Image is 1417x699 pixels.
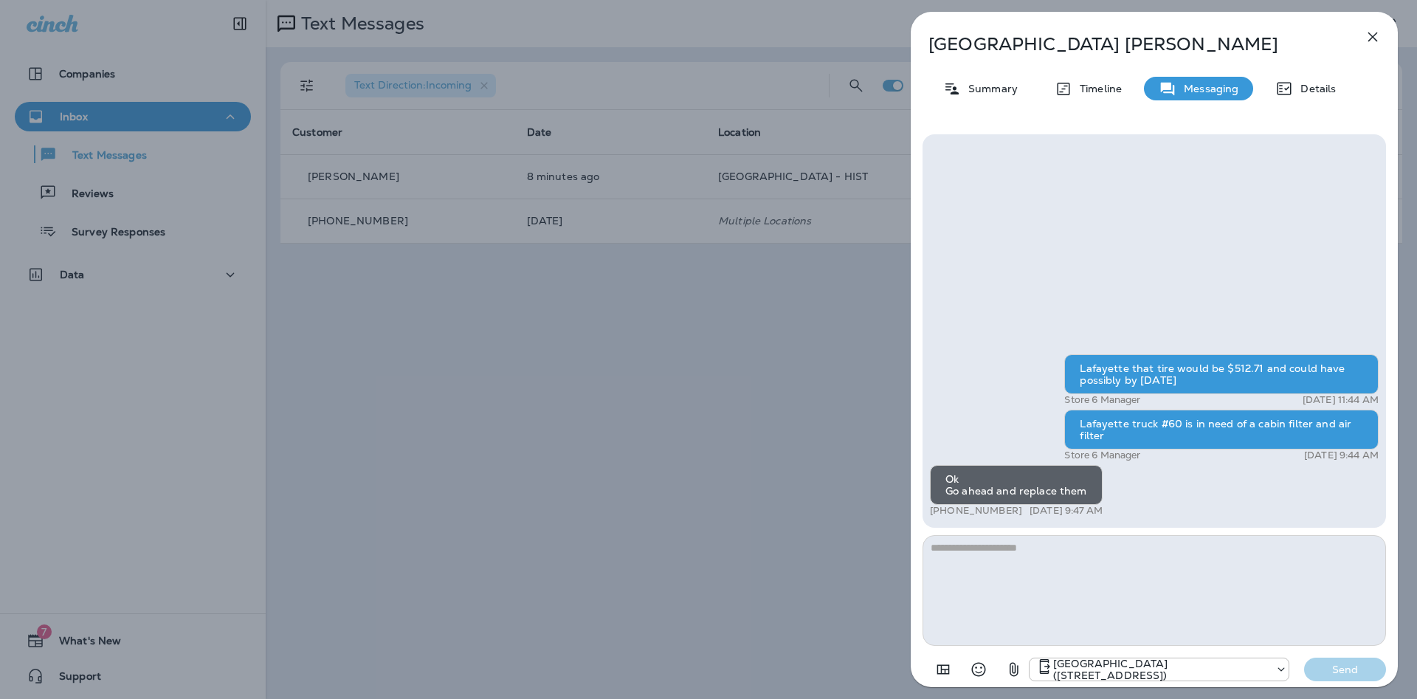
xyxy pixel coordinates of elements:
[930,505,1022,517] p: [PHONE_NUMBER]
[1030,505,1103,517] p: [DATE] 9:47 AM
[1064,394,1140,406] p: Store 6 Manager
[1303,394,1379,406] p: [DATE] 11:44 AM
[1304,450,1379,461] p: [DATE] 9:44 AM
[1176,83,1238,94] p: Messaging
[1064,450,1140,461] p: Store 6 Manager
[1293,83,1336,94] p: Details
[961,83,1018,94] p: Summary
[964,655,993,684] button: Select an emoji
[930,465,1103,505] div: Ok Go ahead and replace them
[1072,83,1122,94] p: Timeline
[928,34,1331,55] p: [GEOGRAPHIC_DATA] [PERSON_NAME]
[1030,658,1289,681] div: +1 (402) 339-2912
[928,655,958,684] button: Add in a premade template
[1064,410,1379,450] div: Lafayette truck #60 is in need of a cabin filter and air filter
[1053,658,1268,681] p: [GEOGRAPHIC_DATA] ([STREET_ADDRESS])
[1064,354,1379,394] div: Lafayette that tire would be $512.71 and could have possibly by [DATE]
